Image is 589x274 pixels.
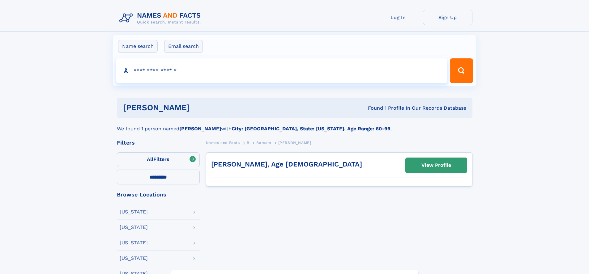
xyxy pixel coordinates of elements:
[450,58,473,83] button: Search Button
[117,140,200,145] div: Filters
[373,10,423,25] a: Log In
[117,118,472,133] div: We found 1 person named with .
[247,139,250,146] a: B
[117,152,200,167] label: Filters
[120,209,148,214] div: [US_STATE]
[256,139,271,146] a: Barsam
[164,40,203,53] label: Email search
[206,139,240,146] a: Names and Facts
[120,225,148,230] div: [US_STATE]
[118,40,158,53] label: Name search
[117,10,206,27] img: Logo Names and Facts
[278,141,311,145] span: [PERSON_NAME]
[117,192,200,197] div: Browse Locations
[211,160,362,168] a: [PERSON_NAME], Age [DEMOGRAPHIC_DATA]
[247,141,250,145] span: B
[279,105,466,112] div: Found 1 Profile In Our Records Database
[147,156,153,162] span: All
[116,58,447,83] input: search input
[421,158,451,172] div: View Profile
[256,141,271,145] span: Barsam
[120,240,148,245] div: [US_STATE]
[232,126,391,132] b: City: [GEOGRAPHIC_DATA], State: [US_STATE], Age Range: 60-99
[406,158,467,173] a: View Profile
[123,104,279,112] h1: [PERSON_NAME]
[179,126,221,132] b: [PERSON_NAME]
[423,10,472,25] a: Sign Up
[120,256,148,261] div: [US_STATE]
